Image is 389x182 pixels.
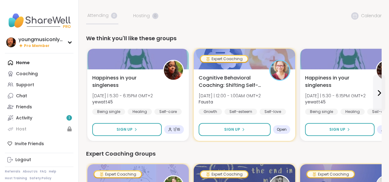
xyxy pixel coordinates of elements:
[16,71,38,77] div: Coaching
[329,127,345,132] span: Sign Up
[86,34,382,43] div: We think you'll like these groups
[201,56,248,62] div: Expert Coaching
[5,176,27,180] a: Host Training
[92,109,125,115] div: Being single
[5,154,73,165] a: Logout
[5,90,73,101] a: Chat
[23,169,38,174] a: About Us
[6,37,16,47] img: youngmusiconlypage
[5,68,73,79] a: Coaching
[49,169,56,174] a: Help
[86,149,382,158] div: Expert Coaching Groups
[117,127,133,132] span: Sign Up
[5,79,73,90] a: Support
[164,61,183,80] img: yewatt45
[92,123,162,136] button: Sign Up
[199,74,263,89] span: Cognitive Behavioral Coaching: Shifting Self-Talk
[307,171,354,177] div: Expert Coaching
[199,123,271,136] button: Sign Up
[16,126,26,132] div: Host
[154,109,182,115] div: Self-care
[24,43,50,48] span: Pro Member
[305,123,375,136] button: Sign Up
[92,74,156,89] span: Happiness in your singleness
[224,127,240,132] span: Sign Up
[199,109,222,115] div: Growth
[15,157,31,163] div: Logout
[199,99,213,105] b: Fausta
[173,127,180,132] span: 1 / 16
[201,171,248,177] div: Expert Coaching
[69,115,70,121] span: 1
[67,72,72,76] iframe: Spotlight
[16,82,34,88] div: Support
[5,112,73,123] a: Activity1
[5,123,73,134] a: Host
[305,74,369,89] span: Happiness in your singleness
[270,61,289,80] img: Fausta
[224,109,257,115] div: Self-esteem
[16,104,32,110] div: Friends
[5,169,20,174] a: Referrals
[277,127,287,132] span: Open
[199,93,261,99] span: [DATE] | 12:00 - 1:00AM GMT+2
[94,171,141,177] div: Expert Coaching
[305,109,338,115] div: Being single
[128,109,152,115] div: Healing
[30,176,51,180] a: Safety Policy
[260,109,286,115] div: Self-love
[5,101,73,112] a: Friends
[92,99,113,105] b: yewatt45
[5,10,73,31] img: ShareWell Nav Logo
[40,169,46,174] a: FAQ
[305,99,326,105] b: yewatt45
[16,115,32,121] div: Activity
[92,93,153,99] span: [DATE] | 5:30 - 6:15PM GMT+2
[16,93,27,99] div: Chat
[5,138,73,149] div: Invite Friends
[18,36,65,43] div: youngmusiconlypage
[340,109,365,115] div: Healing
[305,93,366,99] span: [DATE] | 5:30 - 6:15PM GMT+2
